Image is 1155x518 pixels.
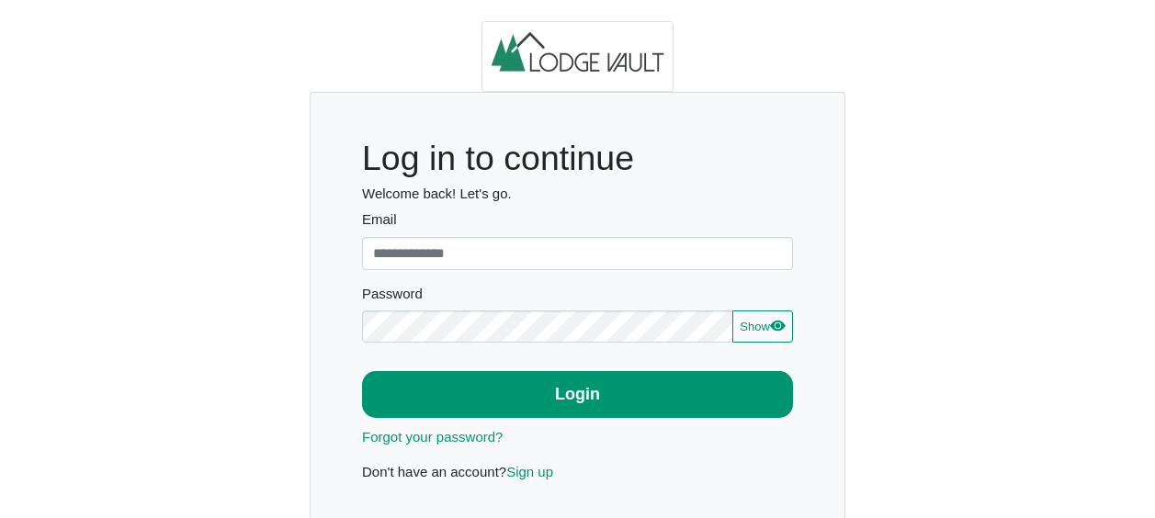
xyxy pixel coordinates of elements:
[506,464,553,479] a: Sign up
[362,284,793,310] legend: Password
[362,462,793,483] p: Don't have an account?
[770,318,785,332] svg: eye fill
[362,186,793,202] h6: Welcome back! Let's go.
[362,209,793,231] label: Email
[362,371,793,418] button: Login
[362,429,503,445] a: Forgot your password?
[555,385,600,403] b: Login
[481,21,674,93] img: logo.2b93711c.jpg
[362,138,793,179] h1: Log in to continue
[732,310,793,343] button: Showeye fill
